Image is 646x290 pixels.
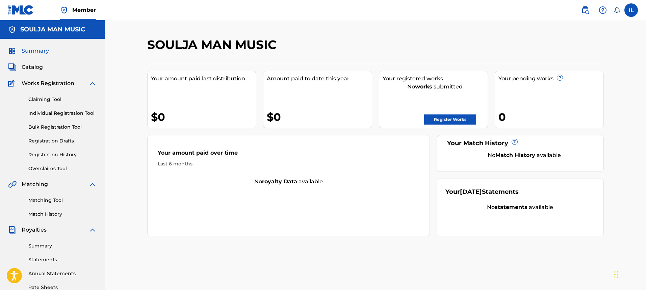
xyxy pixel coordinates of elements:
[22,47,49,55] span: Summary
[28,110,97,117] a: Individual Registration Tool
[383,83,488,91] div: No submitted
[22,226,47,234] span: Royalties
[22,79,74,87] span: Works Registration
[28,270,97,277] a: Annual Statements
[581,6,589,14] img: search
[148,178,430,186] div: No available
[557,75,563,80] span: ?
[445,187,519,196] div: Your Statements
[28,151,97,158] a: Registration History
[151,75,256,83] div: Your amount paid last distribution
[383,75,488,83] div: Your registered works
[267,75,372,83] div: Amount paid to date this year
[512,139,517,144] span: ?
[88,226,97,234] img: expand
[88,180,97,188] img: expand
[28,211,97,218] a: Match History
[147,37,280,52] h2: SOULJA MAN MUSIC
[267,109,372,125] div: $0
[8,5,34,15] img: MLC Logo
[28,197,97,204] a: Matching Tool
[495,152,535,158] strong: Match History
[8,47,49,55] a: SummarySummary
[22,63,43,71] span: Catalog
[596,3,610,17] div: Help
[8,47,16,55] img: Summary
[158,160,420,167] div: Last 6 months
[495,204,527,210] strong: statements
[158,149,420,160] div: Your amount paid over time
[8,79,17,87] img: Works Registration
[8,26,16,34] img: Accounts
[28,96,97,103] a: Claiming Tool
[28,165,97,172] a: Overclaims Tool
[445,139,595,148] div: Your Match History
[498,75,603,83] div: Your pending works
[624,3,638,17] div: User Menu
[460,188,482,195] span: [DATE]
[415,83,432,90] strong: works
[445,203,595,211] div: No available
[8,226,16,234] img: Royalties
[8,63,43,71] a: CatalogCatalog
[8,63,16,71] img: Catalog
[498,109,603,125] div: 0
[60,6,68,14] img: Top Rightsholder
[28,124,97,131] a: Bulk Registration Tool
[20,26,85,33] h5: SOULJA MAN MUSIC
[614,264,618,285] div: Drag
[454,151,595,159] div: No available
[599,6,607,14] img: help
[88,79,97,87] img: expand
[22,180,48,188] span: Matching
[8,180,17,188] img: Matching
[28,137,97,144] a: Registration Drafts
[28,242,97,249] a: Summary
[614,7,620,14] div: Notifications
[151,109,256,125] div: $0
[72,6,96,14] span: Member
[28,256,97,263] a: Statements
[578,3,592,17] a: Public Search
[424,114,476,125] a: Register Works
[262,178,297,185] strong: royalty data
[612,258,646,290] iframe: Chat Widget
[627,188,646,243] iframe: Resource Center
